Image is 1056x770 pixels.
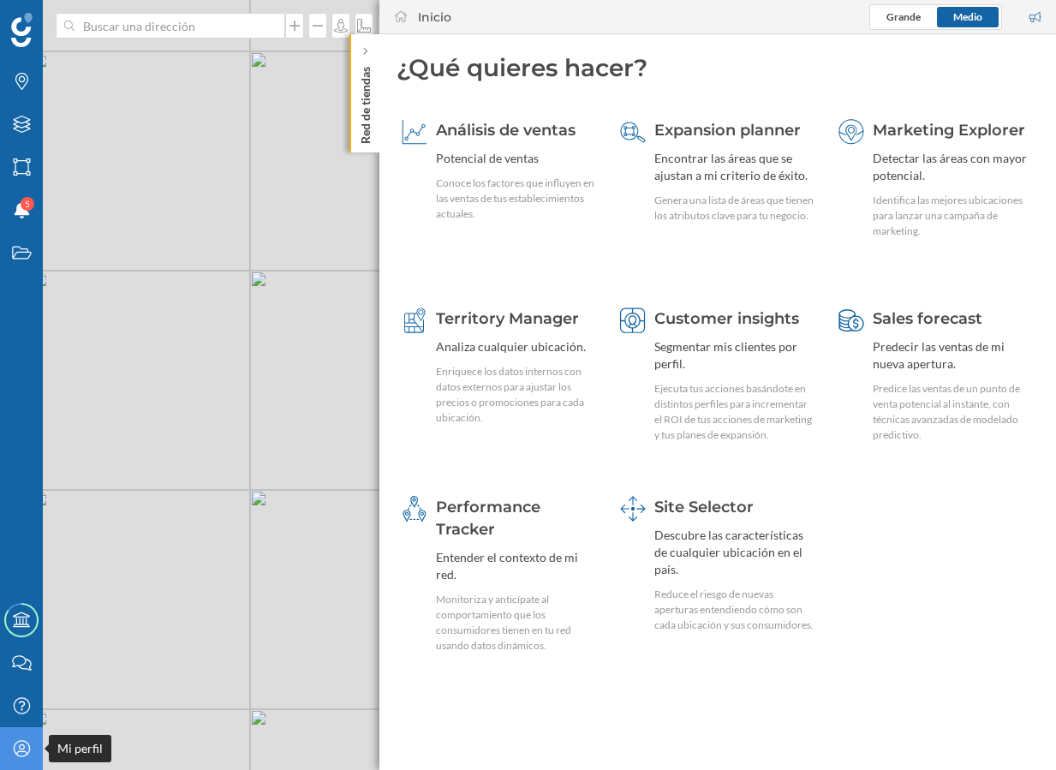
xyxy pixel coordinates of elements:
span: 5 [25,195,30,212]
div: Predecir las ventas de mi nueva apertura. [873,338,1034,373]
span: Support [36,12,98,27]
img: explorer.svg [838,119,864,145]
img: sales-forecast.svg [838,307,864,333]
div: Analiza cualquier ubicación. [436,338,597,355]
div: Identifica las mejores ubicaciones para lanzar una campaña de marketing. [873,193,1034,239]
span: Sales forecast [873,309,982,328]
p: Red de tiendas [357,60,374,144]
span: Territory Manager [436,309,579,328]
div: Enriquece los datos internos con datos externos para ajustar los precios o promociones para cada ... [436,364,597,426]
span: Análisis de ventas [436,121,576,140]
img: territory-manager.svg [402,307,427,333]
img: dashboards-manager.svg [620,496,646,522]
div: Ejecuta tus acciones basándote en distintos perfiles para incrementar el ROI de tus acciones de m... [654,381,815,443]
img: customer-intelligence.svg [620,307,646,333]
div: Descubre las características de cualquier ubicación en el país. [654,527,815,578]
div: Potencial de ventas [436,150,597,167]
img: Geoblink Logo [11,13,33,47]
div: Reduce el riesgo de nuevas aperturas entendiendo cómo son cada ubicación y sus consumidores. [654,587,815,633]
span: Grande [886,10,921,23]
span: Medio [953,10,982,23]
div: Conoce los factores que influyen en las ventas de tus establecimientos actuales. [436,176,597,222]
div: Mi perfil [49,735,111,762]
span: Marketing Explorer [873,121,1025,140]
img: sales-explainer.svg [402,119,427,145]
div: ¿Qué quieres hacer? [397,51,1039,84]
img: monitoring-360.svg [402,496,427,522]
span: Expansion planner [654,121,801,140]
div: Inicio [418,9,451,26]
div: Detectar las áreas con mayor potencial. [873,150,1034,184]
img: search-areas.svg [620,119,646,145]
div: Genera una lista de áreas que tienen los atributos clave para tu negocio. [654,193,815,224]
div: Encontrar las áreas que se ajustan a mi criterio de éxito. [654,150,815,184]
span: Performance Tracker [436,498,540,539]
div: Segmentar mis clientes por perfil. [654,338,815,373]
span: Site Selector [654,498,754,516]
div: Predice las ventas de un punto de venta potencial al instante, con técnicas avanzadas de modelado... [873,381,1034,443]
span: Customer insights [654,309,799,328]
div: Entender el contexto de mi red. [436,549,597,583]
div: Monitoriza y anticípate al comportamiento que los consumidores tienen en tu red usando datos diná... [436,592,597,654]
